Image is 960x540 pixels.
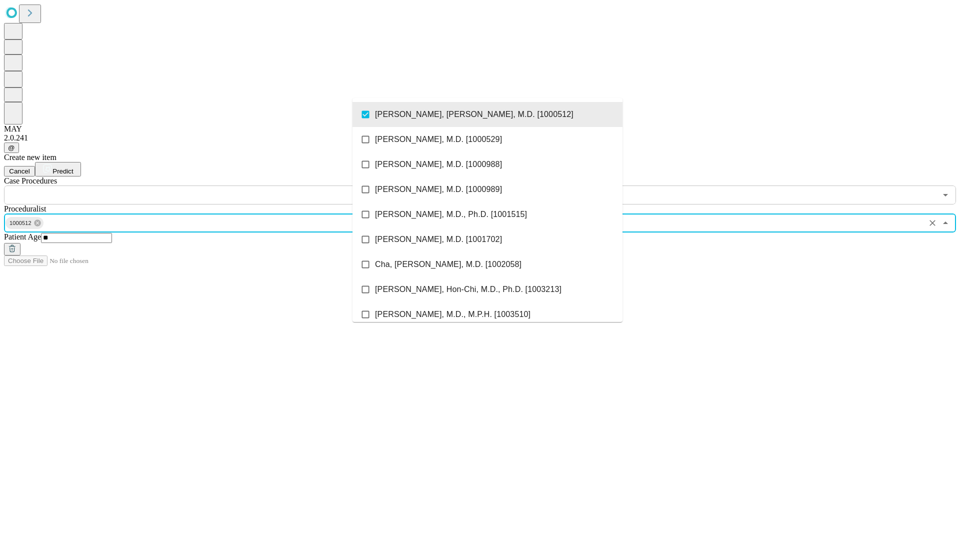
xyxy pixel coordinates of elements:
[4,142,19,153] button: @
[375,108,573,120] span: [PERSON_NAME], [PERSON_NAME], M.D. [1000512]
[375,233,502,245] span: [PERSON_NAME], M.D. [1001702]
[375,258,521,270] span: Cha, [PERSON_NAME], M.D. [1002058]
[375,308,530,320] span: [PERSON_NAME], M.D., M.P.H. [1003510]
[375,283,561,295] span: [PERSON_NAME], Hon-Chi, M.D., Ph.D. [1003213]
[4,204,46,213] span: Proceduralist
[375,183,502,195] span: [PERSON_NAME], M.D. [1000989]
[4,124,956,133] div: MAY
[375,158,502,170] span: [PERSON_NAME], M.D. [1000988]
[5,217,35,229] span: 1000512
[4,133,956,142] div: 2.0.241
[4,232,41,241] span: Patient Age
[4,153,56,161] span: Create new item
[938,188,952,202] button: Open
[8,144,15,151] span: @
[4,166,35,176] button: Cancel
[375,133,502,145] span: [PERSON_NAME], M.D. [1000529]
[938,216,952,230] button: Close
[35,162,81,176] button: Predict
[4,176,57,185] span: Scheduled Procedure
[9,167,30,175] span: Cancel
[925,216,939,230] button: Clear
[375,208,527,220] span: [PERSON_NAME], M.D., Ph.D. [1001515]
[5,217,43,229] div: 1000512
[52,167,73,175] span: Predict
